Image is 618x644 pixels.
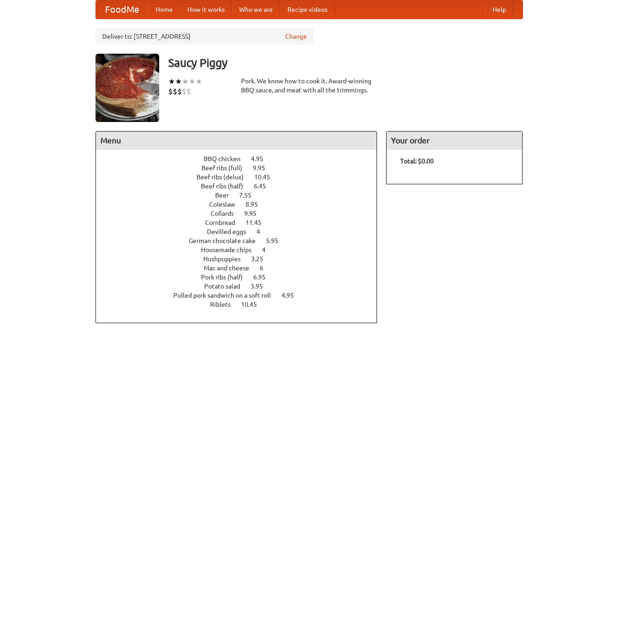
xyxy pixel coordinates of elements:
[168,76,175,86] li: ★
[182,76,189,86] li: ★
[148,0,180,19] a: Home
[207,228,277,235] a: Devilled eggs 4
[207,228,255,235] span: Devilled eggs
[280,0,335,19] a: Recipe videos
[209,201,244,208] span: Coleslaw
[201,246,261,254] span: Housemade chips
[189,237,295,244] a: German chocolate cake 5.95
[96,132,377,150] h4: Menu
[180,0,232,19] a: How it works
[260,264,272,272] span: 6
[95,54,159,122] img: angular.jpg
[253,274,275,281] span: 6.95
[244,210,266,217] span: 9.95
[251,255,272,263] span: 3.25
[211,210,273,217] a: Collards 9.95
[201,274,252,281] span: Pork ribs (half)
[201,183,252,190] span: Beef ribs (half)
[204,155,280,162] a: BBQ chicken 4.95
[251,283,272,290] span: 3.95
[201,164,251,172] span: Beef ribs (full)
[204,264,280,272] a: Mac and cheese 6
[253,164,274,172] span: 9.95
[215,192,268,199] a: Beer 7.55
[173,292,311,299] a: Pulled pork sandwich on a soft roll 4.95
[201,183,283,190] a: Beef ribs (half) 6.45
[254,183,275,190] span: 6.45
[196,173,253,181] span: Beef ribs (delux)
[211,210,243,217] span: Collards
[177,86,182,96] li: $
[203,255,250,263] span: Hushpuppies
[246,201,267,208] span: 8.95
[266,237,287,244] span: 5.95
[168,86,173,96] li: $
[210,301,274,308] a: Riblets 10.45
[204,283,280,290] a: Potato salad 3.95
[173,292,280,299] span: Pulled pork sandwich on a soft roll
[201,274,282,281] a: Pork ribs (half) 6.95
[285,32,307,41] a: Change
[182,86,186,96] li: $
[241,76,377,95] div: Pork. We know how to cook it. Award-winning BBQ sauce, and meat with all the trimmings.
[205,219,244,226] span: Cornbread
[210,301,240,308] span: Riblets
[189,76,196,86] li: ★
[262,246,275,254] span: 4
[201,164,282,172] a: Beef ribs (full) 9.95
[205,219,278,226] a: Cornbread 11.45
[96,0,148,19] a: FoodMe
[196,173,287,181] a: Beef ribs (delux) 10.45
[246,219,271,226] span: 11.45
[204,283,249,290] span: Potato salad
[168,54,523,72] h3: Saucy Piggy
[239,192,261,199] span: 7.55
[201,246,282,254] a: Housemade chips 4
[173,86,177,96] li: $
[387,132,522,150] h4: Your order
[175,76,182,86] li: ★
[186,86,191,96] li: $
[251,155,272,162] span: 4.95
[241,301,266,308] span: 10.45
[209,201,275,208] a: Coleslaw 8.95
[232,0,280,19] a: Who we are
[254,173,279,181] span: 10.45
[95,28,314,45] div: Deliver to: [STREET_ADDRESS]
[485,0,513,19] a: Help
[203,255,280,263] a: Hushpuppies 3.25
[215,192,238,199] span: Beer
[189,237,265,244] span: German chocolate cake
[204,264,258,272] span: Mac and cheese
[400,157,434,165] b: Total: $0.00
[196,76,202,86] li: ★
[281,292,303,299] span: 4.95
[204,155,250,162] span: BBQ chicken
[256,228,269,235] span: 4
